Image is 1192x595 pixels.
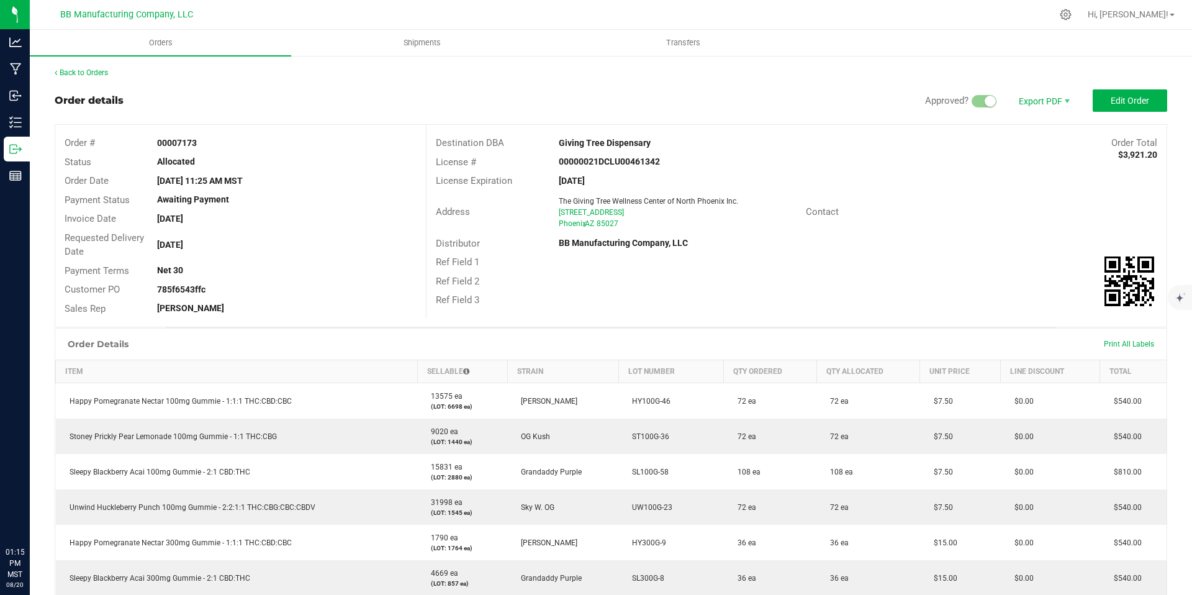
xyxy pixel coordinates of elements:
[731,468,761,476] span: 108 ea
[63,432,277,441] span: Stoney Prickly Pear Lemonade 100mg Gummie - 1:1 THC:CBG
[1008,397,1034,406] span: $0.00
[65,284,120,295] span: Customer PO
[55,93,124,108] div: Order details
[559,157,660,166] strong: 00000021DCLU00461342
[436,157,476,168] span: License #
[157,284,205,294] strong: 785f6543ffc
[291,30,553,56] a: Shipments
[928,397,953,406] span: $7.50
[1108,503,1142,512] span: $540.00
[1108,538,1142,547] span: $540.00
[515,538,577,547] span: [PERSON_NAME]
[928,574,957,583] span: $15.00
[63,397,292,406] span: Happy Pomegranate Nectar 100mg Gummie - 1:1:1 THC:CBD:CBC
[55,68,108,77] a: Back to Orders
[65,157,91,168] span: Status
[515,503,554,512] span: Sky W. OG
[425,508,500,517] p: (LOT: 1545 ea)
[157,138,197,148] strong: 00007173
[68,339,129,349] h1: Order Details
[585,219,594,228] span: AZ
[425,392,463,401] span: 13575 ea
[515,574,582,583] span: Grandaddy Purple
[436,257,479,268] span: Ref Field 1
[56,360,418,383] th: Item
[928,503,953,512] span: $7.50
[157,157,195,166] strong: Allocated
[387,37,458,48] span: Shipments
[559,176,585,186] strong: [DATE]
[6,580,24,589] p: 08/20
[30,30,291,56] a: Orders
[65,194,130,206] span: Payment Status
[65,175,109,186] span: Order Date
[731,538,756,547] span: 36 ea
[60,9,193,20] span: BB Manufacturing Company, LLC
[425,473,500,482] p: (LOT: 2880 ea)
[824,397,849,406] span: 72 ea
[425,463,463,471] span: 15831 ea
[9,116,22,129] inline-svg: Inventory
[1008,468,1034,476] span: $0.00
[157,240,183,250] strong: [DATE]
[157,303,224,313] strong: [PERSON_NAME]
[1088,9,1168,19] span: Hi, [PERSON_NAME]!
[1006,89,1080,112] li: Export PDF
[9,89,22,102] inline-svg: Inbound
[626,397,670,406] span: HY100G-46
[559,138,651,148] strong: Giving Tree Dispensary
[824,503,849,512] span: 72 ea
[597,219,618,228] span: 85027
[618,360,723,383] th: Lot Number
[1100,360,1167,383] th: Total
[1104,257,1154,306] qrcode: 00007173
[425,579,500,588] p: (LOT: 857 ea)
[515,397,577,406] span: [PERSON_NAME]
[12,496,50,533] iframe: Resource center
[559,219,586,228] span: Phoenix
[1108,432,1142,441] span: $540.00
[724,360,816,383] th: Qty Ordered
[1111,96,1149,106] span: Edit Order
[65,265,129,276] span: Payment Terms
[1093,89,1167,112] button: Edit Order
[9,143,22,155] inline-svg: Outbound
[425,543,500,553] p: (LOT: 1764 ea)
[626,468,669,476] span: SL100G-58
[584,219,585,228] span: ,
[1008,574,1034,583] span: $0.00
[928,468,953,476] span: $7.50
[928,538,957,547] span: $15.00
[731,574,756,583] span: 36 ea
[6,547,24,580] p: 01:15 PM MST
[731,432,756,441] span: 72 ea
[1058,9,1073,20] div: Manage settings
[436,276,479,287] span: Ref Field 2
[1104,257,1154,306] img: Scan me!
[626,574,664,583] span: SL300G-8
[417,360,507,383] th: Sellable
[425,534,458,542] span: 1790 ea
[649,37,717,48] span: Transfers
[157,194,229,204] strong: Awaiting Payment
[37,494,52,509] iframe: Resource center unread badge
[425,437,500,447] p: (LOT: 1440 ea)
[824,574,849,583] span: 36 ea
[731,397,756,406] span: 72 ea
[63,538,292,547] span: Happy Pomegranate Nectar 300mg Gummie - 1:1:1 THC:CBD:CBC
[1001,360,1100,383] th: Line Discount
[436,175,512,186] span: License Expiration
[9,36,22,48] inline-svg: Analytics
[1108,468,1142,476] span: $810.00
[1008,538,1034,547] span: $0.00
[553,30,814,56] a: Transfers
[63,574,250,583] span: Sleepy Blackberry Acai 300mg Gummie - 2:1 CBD:THC
[436,294,479,306] span: Ref Field 3
[816,360,920,383] th: Qty Allocated
[1118,150,1157,160] strong: $3,921.20
[1108,397,1142,406] span: $540.00
[157,176,243,186] strong: [DATE] 11:25 AM MST
[9,170,22,182] inline-svg: Reports
[1008,432,1034,441] span: $0.00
